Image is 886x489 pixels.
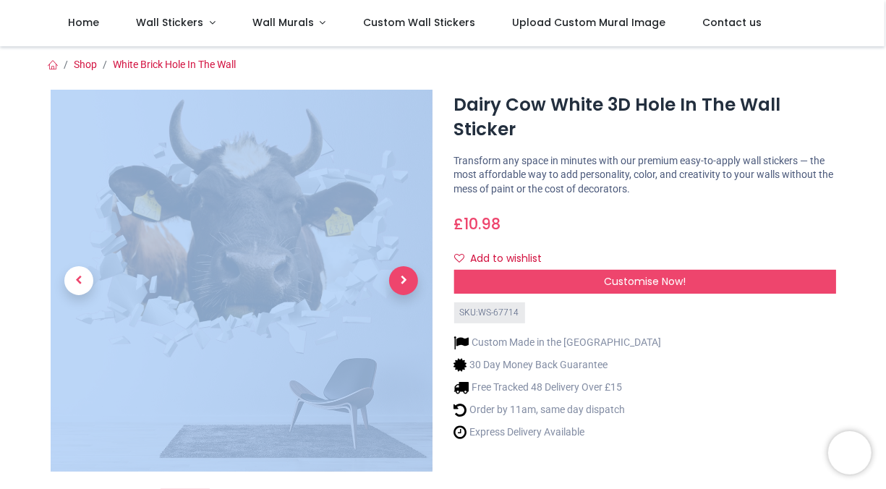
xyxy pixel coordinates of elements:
[512,15,665,30] span: Upload Custom Mural Image
[454,213,501,234] span: £
[702,15,762,30] span: Contact us
[64,266,93,295] span: Previous
[68,15,99,30] span: Home
[51,90,433,472] img: Dairy Cow White 3D Hole In The Wall Sticker
[454,93,836,143] h1: Dairy Cow White 3D Hole In The Wall Sticker
[454,154,836,197] p: Transform any space in minutes with our premium easy-to-apply wall stickers — the most affordable...
[454,335,662,350] li: Custom Made in the [GEOGRAPHIC_DATA]
[454,247,555,271] button: Add to wishlistAdd to wishlist
[455,253,465,263] i: Add to wishlist
[828,431,872,475] iframe: Brevo live chat
[464,213,501,234] span: 10.98
[74,59,98,70] a: Shop
[389,266,418,295] span: Next
[454,380,662,395] li: Free Tracked 48 Delivery Over £15
[604,274,686,289] span: Customise Now!
[363,15,475,30] span: Custom Wall Stickers
[375,147,432,414] a: Next
[252,15,314,30] span: Wall Murals
[454,425,662,440] li: Express Delivery Available
[454,302,525,323] div: SKU: WS-67714
[454,357,662,373] li: 30 Day Money Back Guarantee
[51,147,108,414] a: Previous
[114,59,237,70] a: White Brick Hole In The Wall
[454,402,662,417] li: Order by 11am, same day dispatch
[136,15,203,30] span: Wall Stickers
